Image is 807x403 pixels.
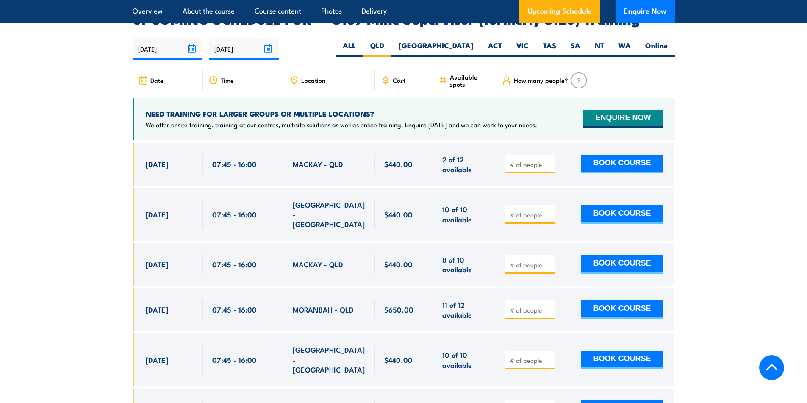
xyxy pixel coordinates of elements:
[563,41,588,57] label: SA
[336,41,363,57] label: ALL
[212,209,257,219] span: 07:45 - 16:00
[581,300,663,319] button: BOOK COURSE
[442,255,487,274] span: 8 of 10 available
[638,41,675,57] label: Online
[384,259,413,269] span: $440.00
[384,304,413,314] span: $650.00
[510,260,552,269] input: # of people
[212,304,257,314] span: 07:45 - 16:00
[481,41,509,57] label: ACT
[611,41,638,57] label: WA
[581,351,663,369] button: BOOK COURSE
[588,41,611,57] label: NT
[536,41,563,57] label: TAS
[442,300,487,320] span: 11 of 12 available
[442,204,487,224] span: 10 of 10 available
[442,154,487,174] span: 2 of 12 available
[150,77,164,84] span: Date
[301,77,325,84] span: Location
[510,356,552,365] input: # of people
[133,13,675,25] h2: UPCOMING SCHEDULE FOR - "G189 Mine Supervisor (formerly S123) Training"
[363,41,391,57] label: QLD
[146,355,168,365] span: [DATE]
[146,259,168,269] span: [DATE]
[391,41,481,57] label: [GEOGRAPHIC_DATA]
[146,209,168,219] span: [DATE]
[212,259,257,269] span: 07:45 - 16:00
[293,304,354,314] span: MORANBAH - QLD
[212,355,257,365] span: 07:45 - 16:00
[393,77,405,84] span: Cost
[146,159,168,169] span: [DATE]
[450,73,490,88] span: Available spots
[510,160,552,169] input: # of people
[581,155,663,173] button: BOOK COURSE
[384,209,413,219] span: $440.00
[209,38,279,60] input: To date
[581,255,663,274] button: BOOK COURSE
[221,77,234,84] span: Time
[293,345,366,374] span: [GEOGRAPHIC_DATA] - [GEOGRAPHIC_DATA]
[146,304,168,314] span: [DATE]
[510,306,552,314] input: # of people
[509,41,536,57] label: VIC
[146,121,537,129] p: We offer onsite training, training at our centres, multisite solutions as well as online training...
[514,77,568,84] span: How many people?
[583,110,663,128] button: ENQUIRE NOW
[384,355,413,365] span: $440.00
[133,38,202,60] input: From date
[146,109,537,118] h4: NEED TRAINING FOR LARGER GROUPS OR MULTIPLE LOCATIONS?
[293,200,366,229] span: [GEOGRAPHIC_DATA] - [GEOGRAPHIC_DATA]
[510,211,552,219] input: # of people
[384,159,413,169] span: $440.00
[212,159,257,169] span: 07:45 - 16:00
[293,159,343,169] span: MACKAY - QLD
[442,350,487,370] span: 10 of 10 available
[581,205,663,224] button: BOOK COURSE
[293,259,343,269] span: MACKAY - QLD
